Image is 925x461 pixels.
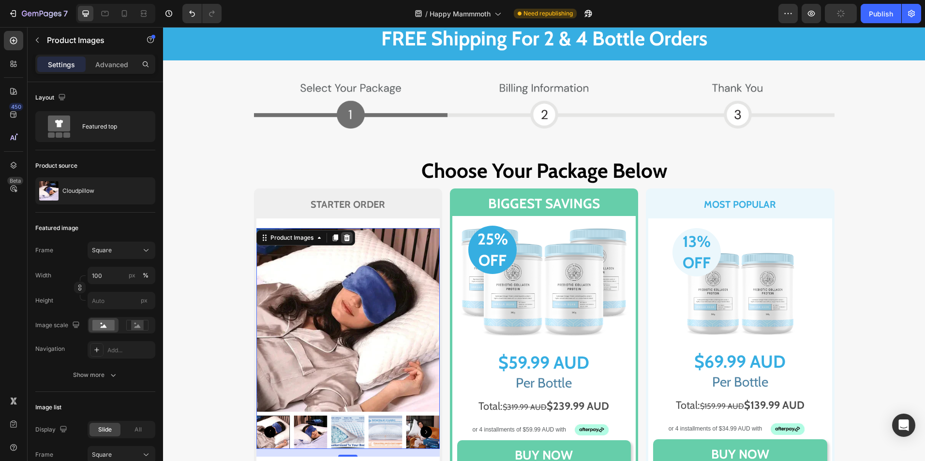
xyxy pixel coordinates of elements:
[869,9,893,19] div: Publish
[4,4,72,23] button: 7
[94,170,276,186] p: STARTER ORDER
[581,372,642,385] strong: $139.99 AUD
[315,373,340,386] span: Total:
[35,296,53,305] label: Height
[163,27,925,461] iframe: Design area
[340,375,384,385] s: $319.99 AUD
[47,34,129,46] p: Product Images
[290,170,472,183] p: BIGGEST SAVINGS
[73,370,118,380] div: Show more
[88,292,155,309] input: px
[141,297,148,304] span: px
[35,271,51,280] label: Width
[506,395,599,409] p: or 4 installments of $34.99 AUD with
[490,412,664,442] button: <p>BUY NOW</p>
[290,348,472,364] p: Per Bottle
[88,242,155,259] button: Square
[39,181,59,201] img: product feature img
[35,423,69,436] div: Display
[608,396,642,408] img: gempages_566703941249663937-479f50ae-8341-42aa-8f70-69cfc4cce3c8.avif
[143,271,149,280] div: %
[93,201,277,384] a: Cloudpillow
[309,396,403,410] p: or 4 installments of $59.99 AUD with
[430,9,491,19] span: Happy Mammmoth
[522,224,633,309] img: gempages_566703941249663937-7d5c3f75-5e6a-427e-b9e6-56fbcf08e354.png
[290,325,472,346] p: $59.99 AUD
[101,399,113,411] button: Carousel Back Arrow
[892,414,915,437] div: Open Intercom Messenger
[182,4,222,23] div: Undo/Redo
[35,319,82,332] div: Image scale
[7,177,23,185] div: Beta
[98,425,112,434] span: Slide
[126,270,138,281] button: %
[308,226,351,241] p: OFF
[48,59,75,70] p: Settings
[63,8,68,19] p: 7
[294,413,468,443] button: <p>BUY NOW</p>
[35,366,155,384] button: Show more
[35,403,61,412] div: Image list
[512,228,555,244] p: OFF
[92,450,112,459] span: Square
[531,324,623,345] span: $69.99 AUD
[537,375,581,384] s: $159.99 AUD
[134,425,142,434] span: All
[62,187,94,194] p: Cloudpillow
[35,450,53,459] label: Frame
[35,224,78,232] div: Featured image
[548,417,606,437] p: BUY NOW
[88,267,155,284] input: px%
[92,246,112,255] span: Square
[257,399,269,411] button: Carousel Next Arrow
[129,271,135,280] div: px
[486,347,668,363] p: Per Bottle
[9,103,23,111] div: 450
[861,4,901,23] button: Publish
[107,346,153,355] div: Add...
[95,59,128,70] p: Advanced
[92,127,671,160] p: Choose Your Package Below
[35,91,68,104] div: Layout
[412,397,446,409] img: gempages_566703941249663937-479f50ae-8341-42aa-8f70-69cfc4cce3c8.avif
[384,373,446,386] strong: $239.99 AUD
[513,372,537,385] span: Total:
[486,170,668,186] p: Most popular
[140,270,151,281] button: px
[523,9,573,18] span: Need republishing
[91,50,671,101] img: gempages_566703941249663937-11e1dec5-999d-4060-bddc-6ae1adc371b7.png
[425,9,428,19] span: /
[296,200,465,310] img: gempages_566703941249663937-91559e32-fd2e-43cb-a465-17daae1ae670.png
[306,204,353,220] p: 25%
[352,418,410,438] p: BUY NOW
[510,207,557,222] p: 13%
[35,345,65,353] div: Navigation
[35,246,53,255] label: Frame
[105,206,152,215] div: Product Images
[82,115,141,138] div: Featured top
[35,161,77,170] div: Product source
